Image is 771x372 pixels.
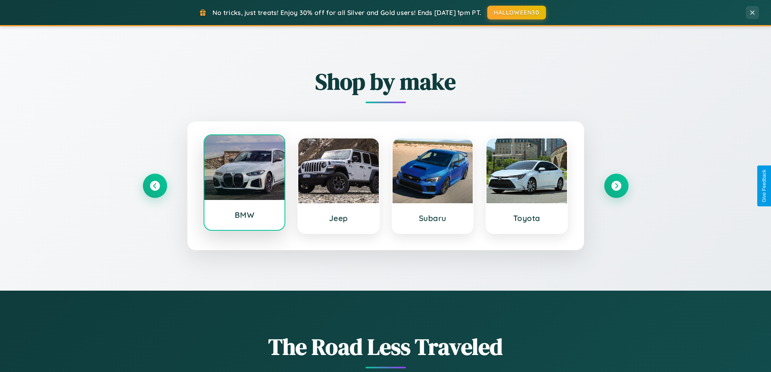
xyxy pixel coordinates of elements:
[143,66,629,97] h2: Shop by make
[306,213,371,223] h3: Jeep
[212,9,481,17] span: No tricks, just treats! Enjoy 30% off for all Silver and Gold users! Ends [DATE] 1pm PT.
[212,210,277,220] h3: BMW
[143,331,629,362] h1: The Road Less Traveled
[487,6,546,19] button: HALLOWEEN30
[401,213,465,223] h3: Subaru
[761,170,767,202] div: Give Feedback
[495,213,559,223] h3: Toyota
